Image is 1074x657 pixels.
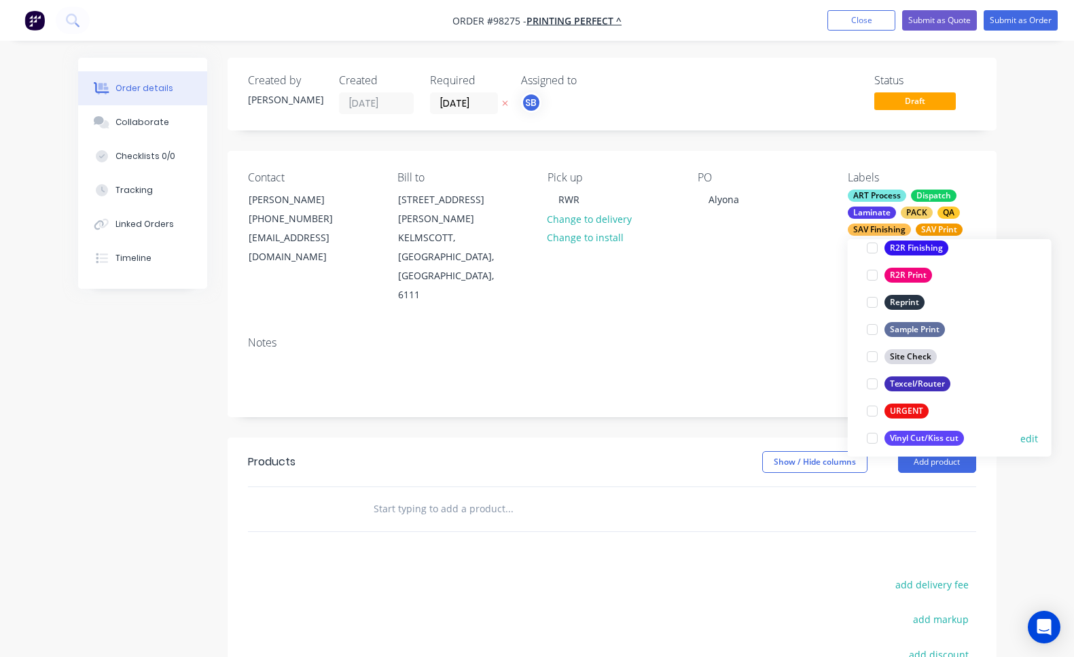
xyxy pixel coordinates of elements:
div: Assigned to [521,74,657,87]
div: Timeline [115,252,151,264]
button: Timeline [78,241,207,275]
span: Order #98275 - [452,14,526,27]
button: Tracking [78,173,207,207]
button: SB [521,92,541,113]
button: Vinyl Cut/Kiss cut [861,429,969,448]
div: Dispatch [911,190,956,202]
div: SAV Finishing [848,224,911,236]
div: R2R Finishing [884,241,948,255]
div: [PHONE_NUMBER] [249,209,361,228]
button: Linked Orders [78,207,207,241]
div: Open Intercom Messenger [1028,611,1060,643]
div: PO [698,171,826,184]
div: URGENT [884,404,929,419]
img: Factory [24,10,45,31]
div: RWR [548,190,590,209]
div: [PERSON_NAME][PHONE_NUMBER][EMAIL_ADDRESS][DOMAIN_NAME] [237,190,373,267]
div: Required [430,74,505,87]
button: add markup [906,610,976,628]
button: add delivery fee [889,575,976,594]
div: Laminate [848,207,896,219]
div: Texcel/Router [884,376,950,391]
button: Submit as Quote [902,10,977,31]
button: Change to install [540,228,631,247]
button: edit [1020,431,1038,446]
button: Add product [898,451,976,473]
input: Start typing to add a product... [373,495,645,522]
div: Products [248,454,296,470]
div: R2R Print [884,268,932,283]
button: R2R Finishing [861,238,954,258]
div: Order details [115,82,173,94]
button: Site Check [861,347,942,366]
div: Notes [248,336,976,349]
button: Change to delivery [540,209,639,228]
a: PRINTING PERFECT ^ [526,14,622,27]
div: Created [339,74,414,87]
div: ART Process [848,190,906,202]
div: Vinyl Cut/Kiss cut [884,431,964,446]
div: Site Check [884,349,937,364]
div: KELMSCOTT, [GEOGRAPHIC_DATA], [GEOGRAPHIC_DATA], 6111 [398,228,511,304]
div: Collaborate [115,116,169,128]
button: Collaborate [78,105,207,139]
div: Linked Orders [115,218,174,230]
div: Created by [248,74,323,87]
div: Labels [848,171,976,184]
div: [STREET_ADDRESS][PERSON_NAME] [398,190,511,228]
div: Sample Print [884,322,945,337]
button: Texcel/Router [861,374,956,393]
button: R2R Print [861,266,937,285]
div: [PERSON_NAME] [249,190,361,209]
div: Pick up [548,171,676,184]
div: SAV Print [916,224,963,236]
div: [PERSON_NAME] [248,92,323,107]
button: URGENT [861,402,934,421]
button: Reprint [861,293,930,312]
div: Contact [248,171,376,184]
div: Bill to [397,171,526,184]
div: Reprint [884,295,925,310]
div: Checklists 0/0 [115,150,175,162]
div: [STREET_ADDRESS][PERSON_NAME]KELMSCOTT, [GEOGRAPHIC_DATA], [GEOGRAPHIC_DATA], 6111 [387,190,522,305]
div: Status [874,74,976,87]
span: Draft [874,92,956,109]
button: Show / Hide columns [762,451,867,473]
button: Submit as Order [984,10,1058,31]
button: Close [827,10,895,31]
div: PACK [901,207,933,219]
div: Alyona [698,190,750,209]
button: Order details [78,71,207,105]
div: Tracking [115,184,153,196]
button: Sample Print [861,320,950,339]
button: Checklists 0/0 [78,139,207,173]
div: [EMAIL_ADDRESS][DOMAIN_NAME] [249,228,361,266]
div: QA [937,207,960,219]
